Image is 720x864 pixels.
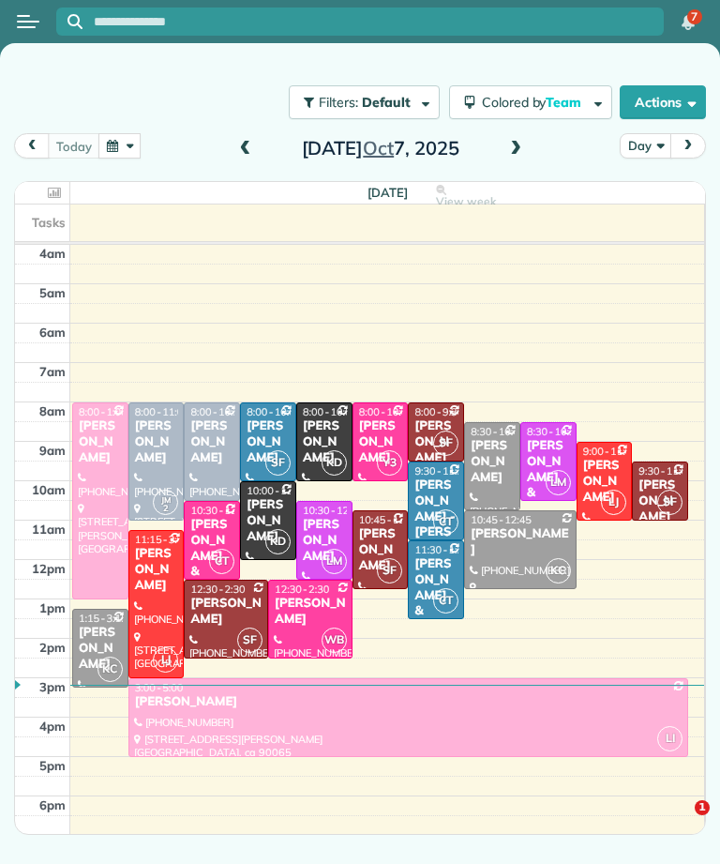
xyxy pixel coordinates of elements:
span: WB [322,628,347,653]
span: CT [209,549,234,574]
span: 12:30 - 2:30 [190,583,245,596]
button: Filters: Default [289,85,440,119]
span: 10am [32,482,66,497]
span: 1 [695,800,710,815]
span: 9:00 - 11:00 [583,445,637,458]
div: [PERSON_NAME] [134,546,179,594]
span: CT [433,588,458,614]
span: LM [546,470,571,495]
span: SF [237,628,262,653]
span: 8:30 - 10:45 [471,425,525,438]
div: [PERSON_NAME] [246,497,291,545]
button: next [670,133,706,159]
span: 4pm [39,719,66,734]
span: 1pm [39,600,66,615]
span: 8:00 - 1:00 [79,405,127,418]
span: 9am [39,443,66,458]
span: 5pm [39,758,66,773]
span: 10:00 - 12:00 [247,484,307,497]
span: 4am [39,246,66,261]
span: LJ [601,490,626,515]
a: Filters: Default [279,85,440,119]
span: KC [97,657,123,682]
div: [PERSON_NAME] & [PERSON_NAME] [189,517,234,628]
span: Colored by [482,94,588,111]
span: Oct [363,136,394,159]
div: [PERSON_NAME] [358,526,403,574]
div: [PERSON_NAME] [582,458,627,506]
span: SF [265,450,291,476]
span: SF [657,490,682,515]
h2: [DATE] 7, 2025 [263,138,498,159]
span: 8:00 - 10:30 [190,405,245,418]
span: Filters: [319,94,358,111]
span: 8:30 - 10:30 [527,425,581,438]
span: 8:00 - 10:00 [359,405,413,418]
span: Team [546,94,584,111]
span: 6pm [39,797,66,812]
span: Y3 [377,450,402,476]
span: 7 [691,9,697,24]
span: 11am [32,522,66,537]
div: [PERSON_NAME] & [PERSON_NAME] [526,438,571,549]
div: [PERSON_NAME] [134,694,682,710]
div: [PERSON_NAME] [470,526,570,558]
span: 8:00 - 10:00 [247,405,301,418]
span: 12pm [32,561,66,576]
iframe: Intercom live chat [656,800,701,845]
span: LJ [153,647,178,673]
div: [PERSON_NAME] [637,477,682,525]
span: 10:45 - 12:45 [471,513,532,526]
span: 10:45 - 12:45 [359,513,420,526]
span: SF [433,431,458,456]
nav: Main [660,1,720,42]
div: [PERSON_NAME] [413,418,458,466]
span: 8:00 - 11:00 [135,405,189,418]
span: 11:15 - 3:00 [135,533,189,546]
span: Tasks [32,215,66,230]
button: Focus search [56,14,82,29]
span: CT [433,509,458,535]
span: Default [362,94,412,111]
span: SF [377,558,402,584]
span: [DATE] [367,185,408,200]
div: [PERSON_NAME] [246,418,291,466]
span: 10:30 - 12:30 [303,504,364,517]
span: KC [546,558,571,584]
span: 8am [39,403,66,418]
div: [PERSON_NAME] [302,418,347,466]
span: 3pm [39,679,66,694]
span: 12:30 - 2:30 [275,583,329,596]
div: [PERSON_NAME] [78,625,123,673]
span: LM [322,549,347,574]
button: Open menu [17,11,39,32]
span: View week [436,194,496,209]
span: 8:00 - 9:30 [414,405,463,418]
span: KD [322,450,347,476]
span: JM [161,494,171,505]
span: 7am [39,364,66,379]
span: 5am [39,285,66,300]
button: today [48,133,99,159]
div: [PERSON_NAME] [470,438,515,486]
div: [PERSON_NAME] [274,596,347,628]
button: prev [14,133,50,159]
span: LI [657,726,682,751]
span: 1:15 - 3:15 [79,612,127,625]
div: [PERSON_NAME] [134,418,179,466]
span: 6am [39,325,66,340]
div: [PERSON_NAME] [302,517,347,565]
div: [PERSON_NAME] [189,596,262,628]
small: 2 [154,500,177,518]
svg: Focus search [67,14,82,29]
div: [PERSON_NAME] [78,418,123,466]
span: KD [265,529,291,554]
div: [PERSON_NAME] [358,418,403,466]
span: 10:30 - 12:30 [190,504,251,517]
button: Actions [620,85,706,119]
button: Colored byTeam [449,85,612,119]
div: [PERSON_NAME] & [PERSON_NAME] [413,556,458,667]
div: [PERSON_NAME] - [PERSON_NAME] [413,477,458,572]
span: 11:30 - 1:30 [414,543,469,556]
span: 3:00 - 5:00 [135,681,184,694]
